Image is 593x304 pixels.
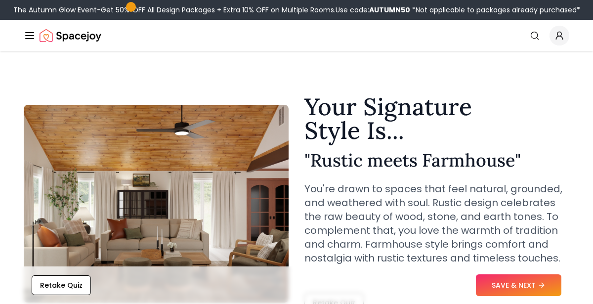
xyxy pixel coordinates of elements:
button: SAVE & NEXT [476,274,561,296]
button: Retake Quiz [32,275,91,295]
img: Rustic meets Farmhouse Style Example [24,105,289,303]
h1: Your Signature Style Is... [304,95,569,142]
h2: " Rustic meets Farmhouse " [304,150,569,170]
a: Spacejoy [40,26,101,45]
b: AUTUMN50 [369,5,410,15]
span: *Not applicable to packages already purchased* [410,5,580,15]
img: Spacejoy Logo [40,26,101,45]
div: The Autumn Glow Event-Get 50% OFF All Design Packages + Extra 10% OFF on Multiple Rooms. [13,5,580,15]
p: You're drawn to spaces that feel natural, grounded, and weathered with soul. Rustic design celebr... [304,182,569,265]
span: Use code: [336,5,410,15]
nav: Global [24,20,569,51]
